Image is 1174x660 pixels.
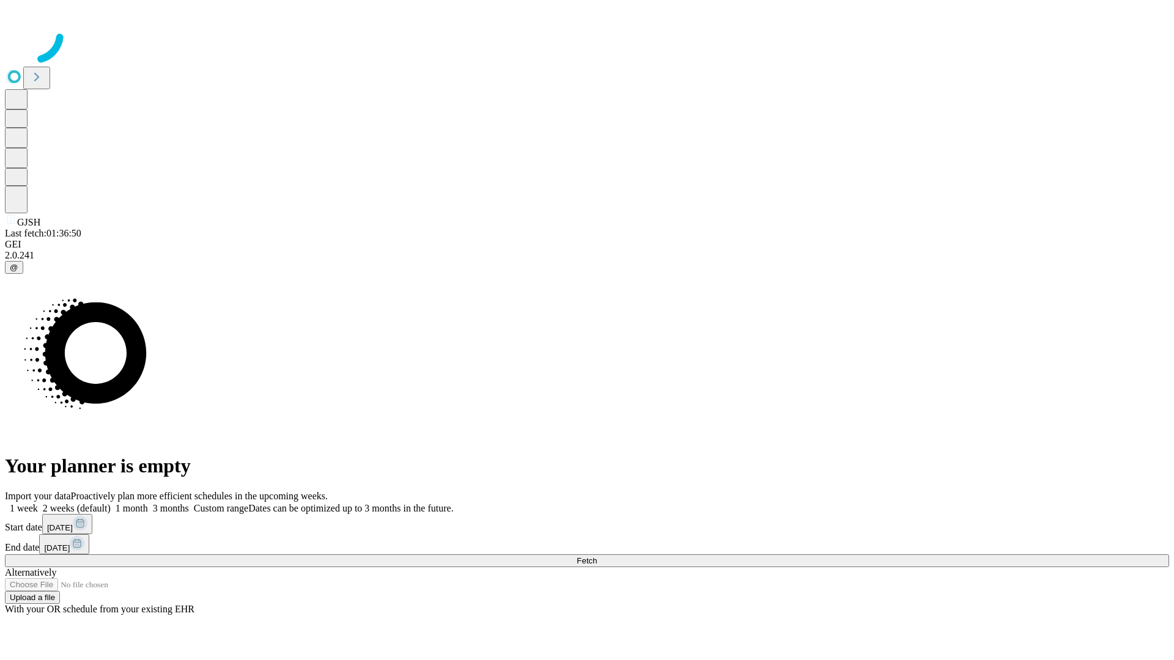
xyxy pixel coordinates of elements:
[5,591,60,604] button: Upload a file
[17,217,40,227] span: GJSH
[5,228,81,238] span: Last fetch: 01:36:50
[194,503,248,513] span: Custom range
[116,503,148,513] span: 1 month
[47,523,73,532] span: [DATE]
[5,534,1169,554] div: End date
[5,455,1169,477] h1: Your planner is empty
[5,491,71,501] span: Import your data
[42,514,92,534] button: [DATE]
[5,567,56,577] span: Alternatively
[71,491,328,501] span: Proactively plan more efficient schedules in the upcoming weeks.
[44,543,70,552] span: [DATE]
[5,261,23,274] button: @
[39,534,89,554] button: [DATE]
[153,503,189,513] span: 3 months
[248,503,453,513] span: Dates can be optimized up to 3 months in the future.
[5,250,1169,261] div: 2.0.241
[43,503,111,513] span: 2 weeks (default)
[577,556,597,565] span: Fetch
[10,263,18,272] span: @
[10,503,38,513] span: 1 week
[5,514,1169,534] div: Start date
[5,239,1169,250] div: GEI
[5,604,194,614] span: With your OR schedule from your existing EHR
[5,554,1169,567] button: Fetch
